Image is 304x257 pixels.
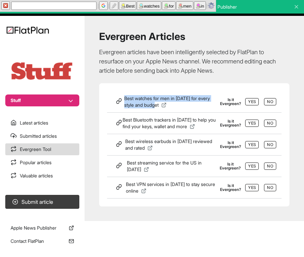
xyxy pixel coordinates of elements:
[1,1,10,10] button: hide SearchBar (Esc)
[137,1,161,10] button: watches
[206,3,208,9] span: |
[5,170,79,182] a: Valuable articles
[245,184,259,191] button: Yes
[127,160,202,172] span: Best streaming service for the US in [DATE]
[208,3,215,9] a: Options/Help
[220,98,241,106] label: Is it Evergreen?
[245,163,259,170] button: Yes
[9,61,75,81] img: Publication Logo
[5,235,79,247] a: Contact FlatPlan
[99,48,289,75] p: Evergreen articles have been intelligently selected by FlatPlan to resurface on your Apple News c...
[5,195,79,209] button: Submit article
[220,141,241,149] label: Is it Evergreen?
[245,120,259,127] button: Yes
[138,3,144,8] img: find
[5,222,79,234] a: Apple News Publisher
[162,1,175,10] button: for
[99,30,289,42] h1: Evergreen Articles
[108,3,109,9] span: |
[126,181,215,194] span: Best VPN services in [DATE] to stay secure online
[5,157,79,168] a: Popular articles
[111,3,117,8] img: highlight
[101,3,106,8] img: G
[264,141,276,148] button: No
[5,130,79,142] a: Submitted articles
[3,3,8,8] img: x
[220,119,241,127] label: Is it Evergreen?
[245,98,259,105] button: Yes
[5,143,79,155] a: Evergreen Tool
[164,3,169,8] img: find
[178,3,183,8] img: find
[264,98,276,105] button: No
[119,1,136,10] button: Best
[208,2,214,9] img: Options
[196,3,201,8] img: find
[220,184,241,192] label: Is it Evergreen?
[219,162,241,170] label: Is it Evergreen?
[125,138,212,151] span: Best wireless earbuds in [DATE] reviewed and rated
[245,141,259,148] button: Yes
[194,1,206,10] button: in
[264,163,276,170] button: No
[5,94,79,106] button: Stuff
[124,95,210,108] span: Best watches for men in [DATE] for every style and budget
[264,184,276,191] button: No
[110,1,118,10] button: highlight search terms (Alt+Ctrl+H)
[99,1,108,10] button: Google (Alt+G)
[123,117,216,129] span: Best Bluetooth trackers in [DATE] to help you find your keys, wallet and more
[5,117,79,129] a: Latest articles
[121,3,126,8] img: find
[264,120,276,127] button: No
[176,1,193,10] button: men
[7,26,49,34] img: Logo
